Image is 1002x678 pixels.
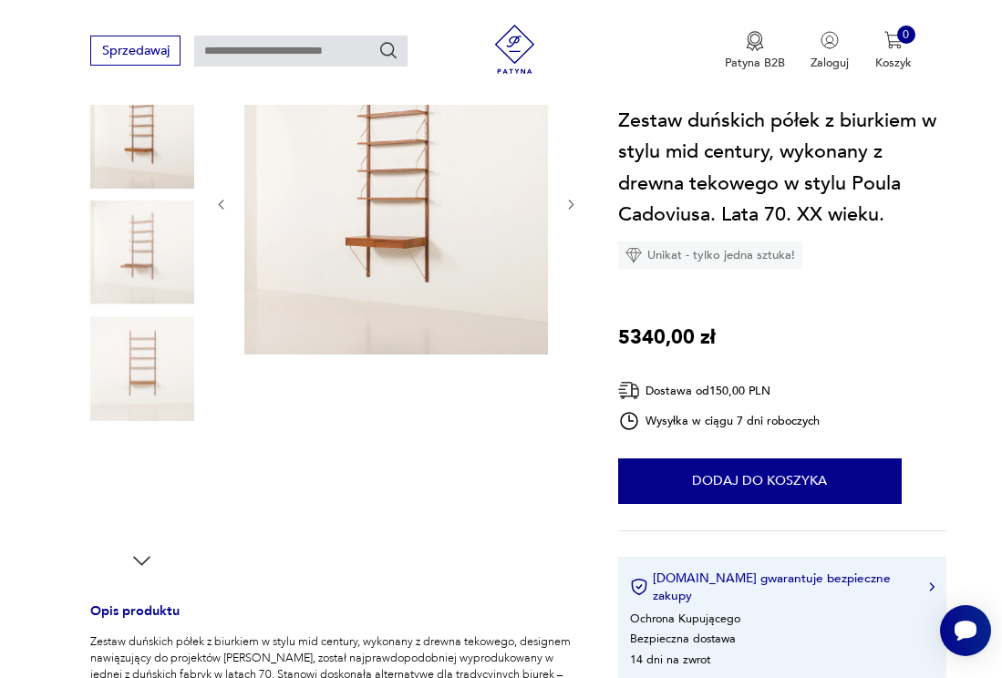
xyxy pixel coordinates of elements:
[811,31,849,71] button: Zaloguj
[746,31,764,51] img: Ikona medalu
[625,247,642,263] img: Ikona diamentu
[884,31,903,49] img: Ikona koszyka
[90,606,579,633] h3: Opis produktu
[630,611,740,627] li: Ochrona Kupującego
[630,570,934,604] button: [DOMAIN_NAME] gwarantuje bezpieczne zakupy
[90,84,194,188] img: Zdjęcie produktu Zestaw duńskich półek z biurkiem w stylu mid century, wykonany z drewna tekowego...
[244,50,549,354] img: Zdjęcie produktu Zestaw duńskich półek z biurkiem w stylu mid century, wykonany z drewna tekowego...
[821,31,839,49] img: Ikonka użytkownika
[90,46,181,57] a: Sprzedawaj
[875,31,912,71] button: 0Koszyk
[897,26,915,44] div: 0
[630,652,710,668] li: 14 dni na zwrot
[725,55,785,71] p: Patyna B2B
[618,241,802,269] div: Unikat - tylko jedna sztuka!
[618,379,821,402] div: Dostawa od 150,00 PLN
[90,316,194,420] img: Zdjęcie produktu Zestaw duńskich półek z biurkiem w stylu mid century, wykonany z drewna tekowego...
[618,105,946,230] h1: Zestaw duńskich półek z biurkiem w stylu mid century, wykonany z drewna tekowego w stylu Poula Ca...
[940,605,991,656] iframe: Smartsupp widget button
[929,582,935,591] img: Ikona strzałki w prawo
[90,200,194,304] img: Zdjęcie produktu Zestaw duńskich półek z biurkiem w stylu mid century, wykonany z drewna tekowego...
[630,578,648,596] img: Ikona certyfikatu
[811,55,849,71] p: Zaloguj
[725,31,785,71] button: Patyna B2B
[875,55,912,71] p: Koszyk
[378,40,398,60] button: Szukaj
[618,410,821,432] div: Wysyłka w ciągu 7 dni roboczych
[90,433,194,537] img: Zdjęcie produktu Zestaw duńskich półek z biurkiem w stylu mid century, wykonany z drewna tekowego...
[618,458,902,504] button: Dodaj do koszyka
[484,25,545,74] img: Patyna - sklep z meblami i dekoracjami vintage
[90,36,181,66] button: Sprzedawaj
[618,322,716,353] p: 5340,00 zł
[725,31,785,71] a: Ikona medaluPatyna B2B
[618,379,640,402] img: Ikona dostawy
[630,631,736,647] li: Bezpieczna dostawa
